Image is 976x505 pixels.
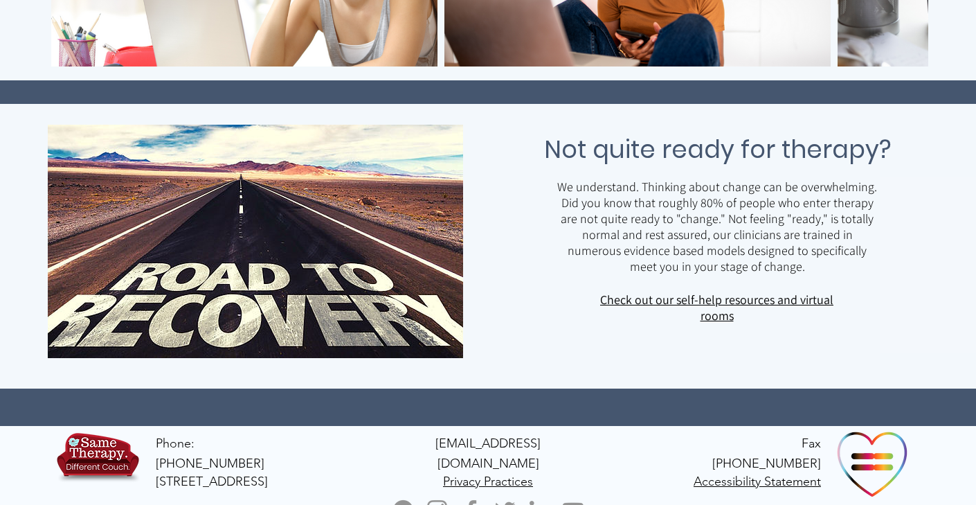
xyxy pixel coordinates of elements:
[694,473,821,489] a: Accessibility Statement
[557,179,877,274] p: We understand. Thinking about change can be overwhelming. Did you know that roughly 80% of people...
[435,435,541,471] a: [EMAIL_ADDRESS][DOMAIN_NAME]
[443,473,533,489] a: Privacy Practices
[156,474,268,489] span: [STREET_ADDRESS]
[600,292,833,324] a: Check out our self-help resources and virtual rooms
[504,131,930,168] h2: Not quite ready for therapy?
[54,430,142,491] img: TBH.US
[156,436,264,471] a: Phone: [PHONE_NUMBER]
[48,125,463,358] img: Recovery with TelebehavioralHealth.US
[835,426,910,501] img: Ally Organization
